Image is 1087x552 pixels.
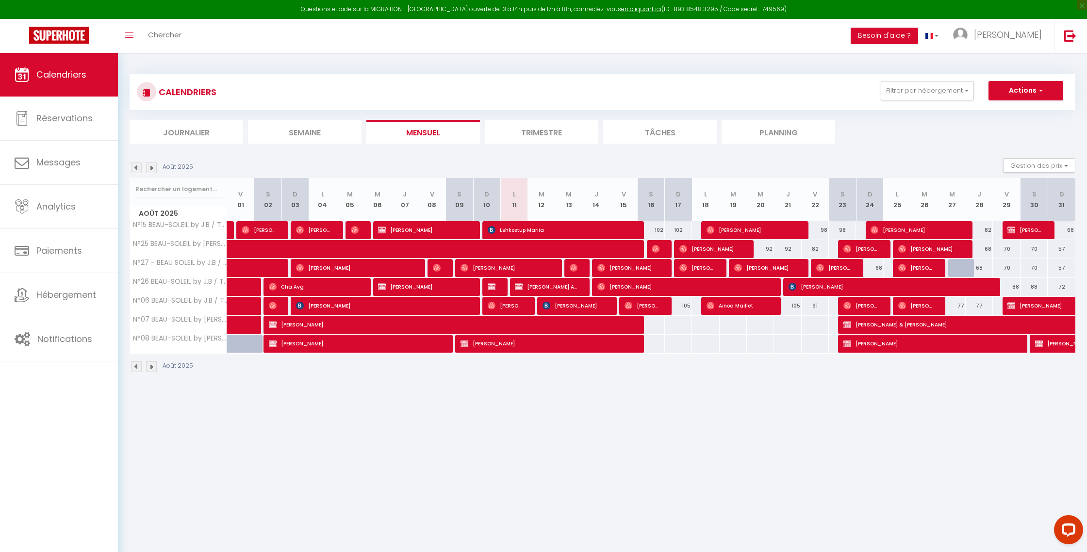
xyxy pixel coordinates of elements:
[583,178,610,221] th: 14
[911,178,938,221] th: 26
[473,178,500,221] th: 10
[610,178,637,221] th: 15
[988,81,1063,100] button: Actions
[816,259,853,277] span: [PERSON_NAME]
[269,277,360,296] span: Cha Avg
[457,190,461,199] abbr: S
[843,334,1016,353] span: [PERSON_NAME]
[898,296,935,315] span: [PERSON_NAME]
[36,156,81,168] span: Messages
[132,259,229,266] span: N°27 - BEAU SOLEIL by J.B / Studio Standing
[515,277,578,296] span: [PERSON_NAME] AZUR CARILLON
[1021,278,1048,296] div: 88
[665,221,692,239] div: 102
[896,190,899,199] abbr: L
[269,296,278,315] span: [PERSON_NAME]
[347,190,353,199] abbr: M
[843,240,880,258] span: [PERSON_NAME]
[37,333,92,345] span: Notifications
[1021,240,1048,258] div: 70
[248,120,362,144] li: Semaine
[29,27,89,44] img: Super Booking
[871,221,961,239] span: [PERSON_NAME]
[238,190,243,199] abbr: V
[1064,30,1076,42] img: logout
[242,221,278,239] span: [PERSON_NAME]
[163,361,193,371] p: Août 2025
[730,190,736,199] abbr: M
[543,296,606,315] span: [PERSON_NAME]
[227,178,254,221] th: 01
[922,190,927,199] abbr: M
[774,240,801,258] div: 92
[132,316,229,323] span: N°07 BEAU-SOLEIL by [PERSON_NAME] / Studio RDC
[665,297,692,315] div: 105
[946,19,1054,53] a: ... [PERSON_NAME]
[163,162,193,172] p: Août 2025
[679,259,716,277] span: [PERSON_NAME]
[856,259,883,277] div: 68
[802,240,829,258] div: 82
[132,278,229,285] span: N°26 BEAU-SOLEIL by J.B / T2 R+2 de Standing
[637,178,664,221] th: 16
[851,28,918,44] button: Besoin d'aide ?
[802,221,829,239] div: 98
[351,221,360,239] span: [PERSON_NAME]
[488,296,524,315] span: [PERSON_NAME]
[840,190,845,199] abbr: S
[296,221,332,239] span: [PERSON_NAME]
[1048,259,1075,277] div: 57
[418,178,445,221] th: 08
[597,277,770,296] span: [PERSON_NAME]
[734,259,798,277] span: [PERSON_NAME]
[321,190,324,199] abbr: L
[1048,278,1075,296] div: 72
[254,178,281,221] th: 02
[843,296,880,315] span: [PERSON_NAME]
[881,81,974,100] button: Filtrer par hébergement
[555,178,582,221] th: 13
[375,190,380,199] abbr: M
[132,240,229,247] span: N°25 BEAU-SOLEIL by [PERSON_NAME] / Studio R+2
[36,112,93,124] span: Réservations
[993,240,1020,258] div: 70
[366,120,480,144] li: Mensuel
[485,120,598,144] li: Trimestre
[141,19,189,53] a: Chercher
[378,221,469,239] span: [PERSON_NAME]
[707,296,770,315] span: Ainoa Maillet
[36,289,96,301] span: Hébergement
[813,190,817,199] abbr: V
[156,81,216,103] h3: CALENDRIERS
[1003,158,1075,173] button: Gestion des prix
[296,296,468,315] span: [PERSON_NAME]
[446,178,473,221] th: 09
[500,178,527,221] th: 11
[1048,178,1075,221] th: 31
[539,190,544,199] abbr: M
[786,190,790,199] abbr: J
[148,30,181,40] span: Chercher
[1021,178,1048,221] th: 30
[603,120,717,144] li: Tâches
[403,190,407,199] abbr: J
[977,190,981,199] abbr: J
[707,221,797,239] span: [PERSON_NAME]
[993,278,1020,296] div: 88
[309,178,336,221] th: 04
[130,207,227,221] span: Août 2025
[884,178,911,221] th: 25
[993,259,1020,277] div: 70
[132,221,229,228] span: N°15 BEAU-SOLEIL by J.B / T2 R+1 de Standing
[378,277,469,296] span: [PERSON_NAME]
[528,178,555,221] th: 12
[1007,221,1044,239] span: [PERSON_NAME]
[637,221,664,239] div: 102
[281,178,309,221] th: 03
[461,259,551,277] span: [PERSON_NAME]
[266,190,270,199] abbr: S
[939,297,966,315] div: 77
[391,178,418,221] th: 07
[1021,259,1048,277] div: 70
[747,240,774,258] div: 92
